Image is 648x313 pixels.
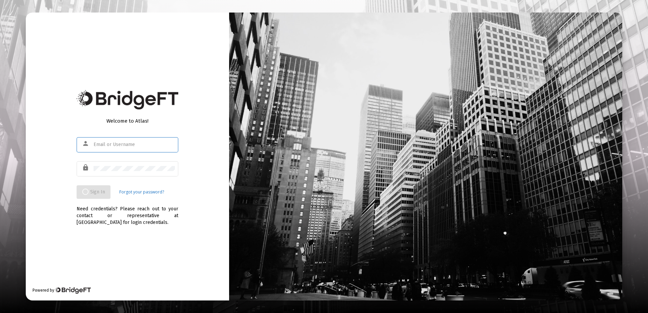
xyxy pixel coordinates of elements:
input: Email or Username [94,142,175,147]
button: Sign In [77,185,110,199]
mat-icon: lock [82,164,90,172]
div: Powered by [33,287,90,294]
img: Bridge Financial Technology Logo [77,90,178,109]
span: Sign In [82,189,105,195]
img: Bridge Financial Technology Logo [55,287,90,294]
div: Need credentials? Please reach out to your contact or representative at [GEOGRAPHIC_DATA] for log... [77,199,178,226]
div: Welcome to Atlas! [77,118,178,124]
mat-icon: person [82,140,90,148]
a: Forgot your password? [119,189,164,195]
